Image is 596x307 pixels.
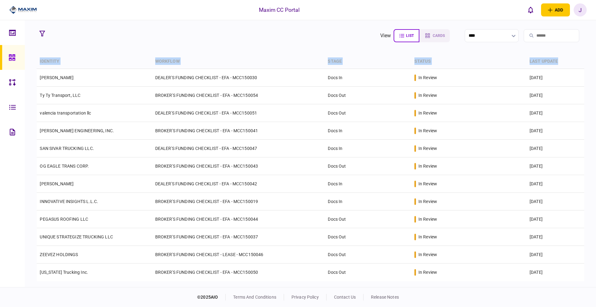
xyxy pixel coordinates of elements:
td: Docs In [325,69,411,87]
a: [PERSON_NAME] [40,181,74,186]
a: SAN SIVAR TRUCKING LLC. [40,146,94,151]
td: BROKER'S FUNDING CHECKLIST - EFA - MCC150037 [152,228,325,246]
td: DEALER'S FUNDING CHECKLIST - EFA - MCC150051 [152,104,325,122]
td: [DATE] [526,140,584,157]
button: J [574,3,587,16]
a: [US_STATE] Trucking Inc. [40,270,88,275]
button: list [394,29,419,42]
div: in review [418,92,437,98]
button: open notifications list [524,3,537,16]
span: list [406,34,414,38]
a: [PERSON_NAME] ENGINEERING, INC. [40,128,114,133]
td: [DATE] [526,87,584,104]
div: Maxim CC Portal [259,6,300,14]
div: in review [418,128,437,134]
div: in review [418,181,437,187]
div: view [380,32,391,39]
td: DEALER'S FUNDING CHECKLIST - EFA - MCC150030 [152,69,325,87]
a: OG EAGLE TRANS CORP. [40,164,89,169]
a: contact us [334,295,356,300]
th: workflow [152,54,325,69]
div: in review [418,198,437,205]
a: [PERSON_NAME] [40,75,74,80]
a: terms and conditions [233,295,276,300]
div: in review [418,269,437,275]
td: [DATE] [526,157,584,175]
a: Ty Ty Transport, LLC [40,93,80,98]
td: Docs Out [325,210,411,228]
a: INNOVATIVE INSIGHTS L.L.C. [40,199,98,204]
td: BROKER'S FUNDING CHECKLIST - LEASE - MCC150046 [152,246,325,264]
td: [DATE] [526,228,584,246]
div: in review [418,234,437,240]
td: Docs Out [325,246,411,264]
td: Docs In [325,175,411,193]
th: stage [325,54,411,69]
th: status [411,54,526,69]
td: [DATE] [526,264,584,281]
td: [DATE] [526,246,584,264]
div: in review [418,216,437,222]
td: [DATE] [526,122,584,140]
td: Docs Out [325,264,411,281]
td: Docs In [325,122,411,140]
td: DEALER'S FUNDING CHECKLIST - EFA - MCC150047 [152,140,325,157]
th: last update [526,54,584,69]
img: client company logo [9,5,37,15]
button: cards [419,29,450,42]
div: in review [418,251,437,258]
td: BROKER'S FUNDING CHECKLIST - EFA - MCC150054 [152,87,325,104]
a: ZEEVEZ HOLDINGS [40,252,78,257]
td: [DATE] [526,210,584,228]
td: BROKER'S FUNDING CHECKLIST - EFA - MCC150041 [152,122,325,140]
td: [DATE] [526,193,584,210]
a: privacy policy [291,295,319,300]
div: in review [418,110,437,116]
td: [DATE] [526,104,584,122]
div: in review [418,163,437,169]
td: BROKER'S FUNDING CHECKLIST - EFA - MCC150019 [152,193,325,210]
td: BROKER'S FUNDING CHECKLIST - EFA - MCC150044 [152,210,325,228]
td: BROKER'S FUNDING CHECKLIST - EFA - MCC150050 [152,264,325,281]
td: Docs Out [325,87,411,104]
td: Docs Out [325,228,411,246]
span: cards [433,34,445,38]
a: valencia transportation llc [40,111,91,115]
td: DEALER'S FUNDING CHECKLIST - EFA - MCC150042 [152,175,325,193]
td: BROKER'S FUNDING CHECKLIST - EFA - MCC150043 [152,157,325,175]
td: Docs In [325,140,411,157]
a: PEGASUS ROOFING LLC [40,217,88,222]
a: UNIQUE STRATEGIZE TRUCKING LLC [40,234,113,239]
div: in review [418,145,437,151]
a: release notes [371,295,399,300]
td: [DATE] [526,175,584,193]
th: identity [37,54,152,69]
div: in review [418,74,437,81]
td: Docs Out [325,157,411,175]
button: open adding identity options [541,3,570,16]
div: © 2025 AIO [197,294,226,300]
td: Docs In [325,193,411,210]
td: [DATE] [526,69,584,87]
td: Docs Out [325,104,411,122]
